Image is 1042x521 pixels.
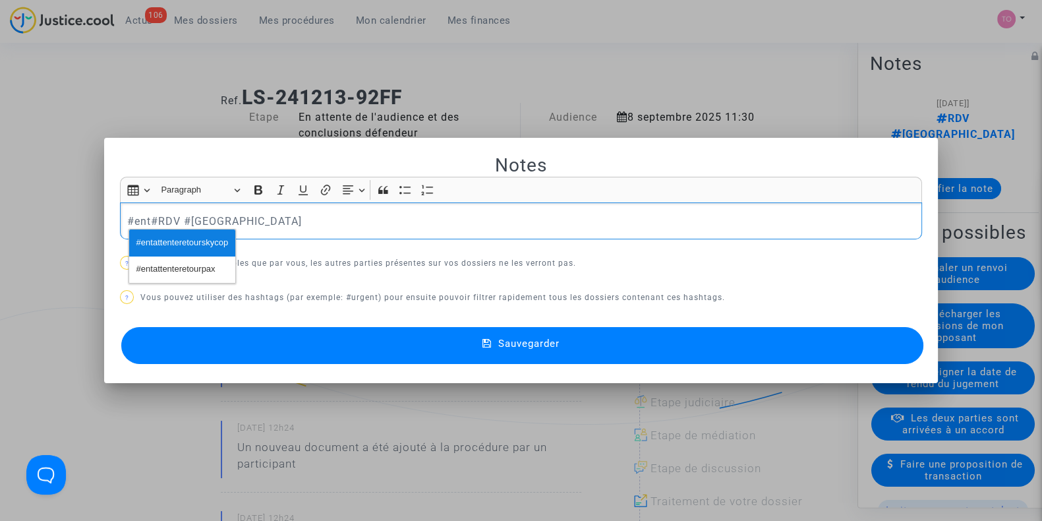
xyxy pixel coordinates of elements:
button: Paragraph [156,180,246,200]
p: #ent#RDV #[GEOGRAPHIC_DATA] [127,213,915,230]
span: #entattenteretourpax [136,260,216,279]
p: Ces notes ne sont visibles que par vous, les autres parties présentes sur vos dossiers ne les ver... [120,255,922,272]
div: Rich Text Editor, main [120,202,922,239]
button: Sauvegarder [121,327,923,364]
span: ? [125,294,129,301]
span: #entattenteretourskycop [136,233,228,253]
div: Editor toolbar [120,177,922,202]
p: Vous pouvez utiliser des hashtags (par exemple: #urgent) pour ensuite pouvoir filtrer rapidement ... [120,290,922,306]
button: #entattenteretourpax [129,256,235,282]
span: ? [125,260,129,267]
button: #entattenteretourskycop [129,230,235,256]
h2: Notes [120,154,922,177]
span: Sauvegarder [498,338,560,350]
span: Paragraph [161,182,229,198]
iframe: Help Scout Beacon - Open [26,455,66,495]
